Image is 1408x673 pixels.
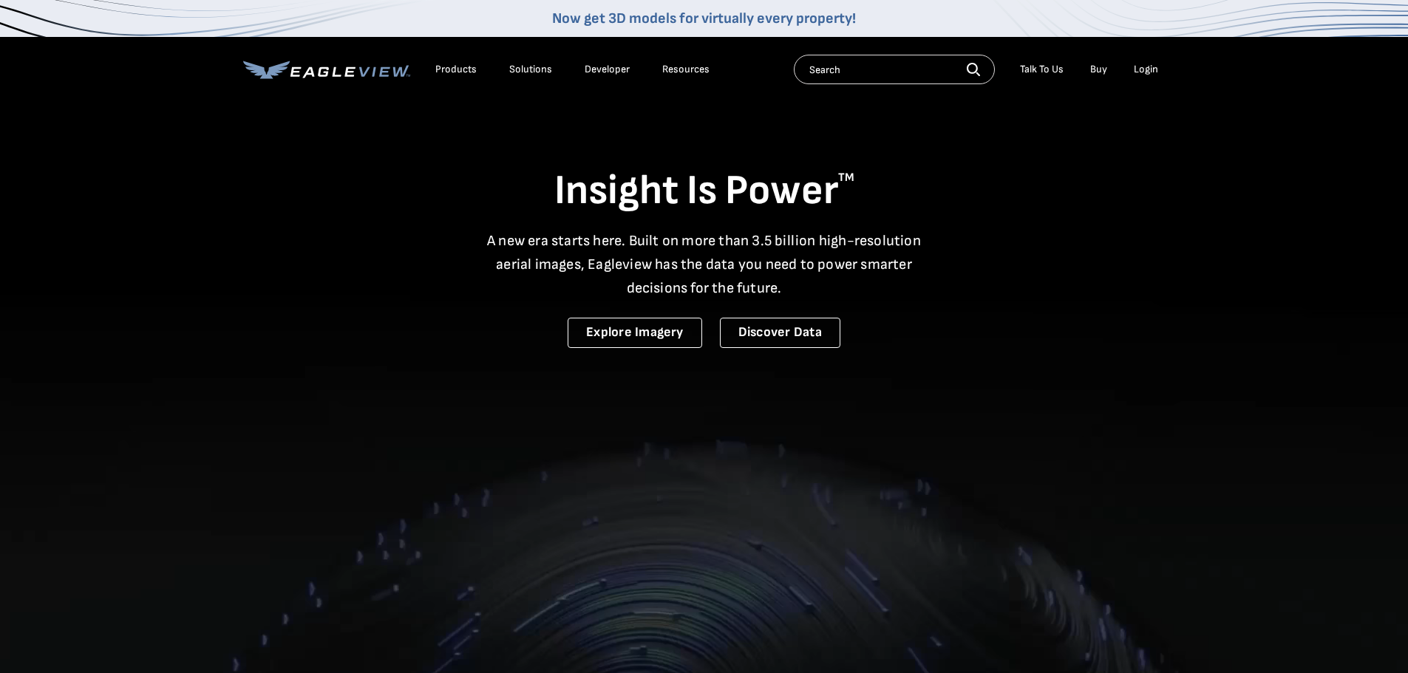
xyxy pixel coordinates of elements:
a: Developer [585,63,630,76]
div: Products [435,63,477,76]
p: A new era starts here. Built on more than 3.5 billion high-resolution aerial images, Eagleview ha... [478,229,931,300]
a: Now get 3D models for virtually every property! [552,10,856,27]
div: Solutions [509,63,552,76]
a: Discover Data [720,318,840,348]
div: Resources [662,63,710,76]
a: Explore Imagery [568,318,702,348]
a: Buy [1090,63,1107,76]
input: Search [794,55,995,84]
div: Talk To Us [1020,63,1064,76]
sup: TM [838,171,854,185]
h1: Insight Is Power [243,165,1166,217]
div: Login [1134,63,1158,76]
